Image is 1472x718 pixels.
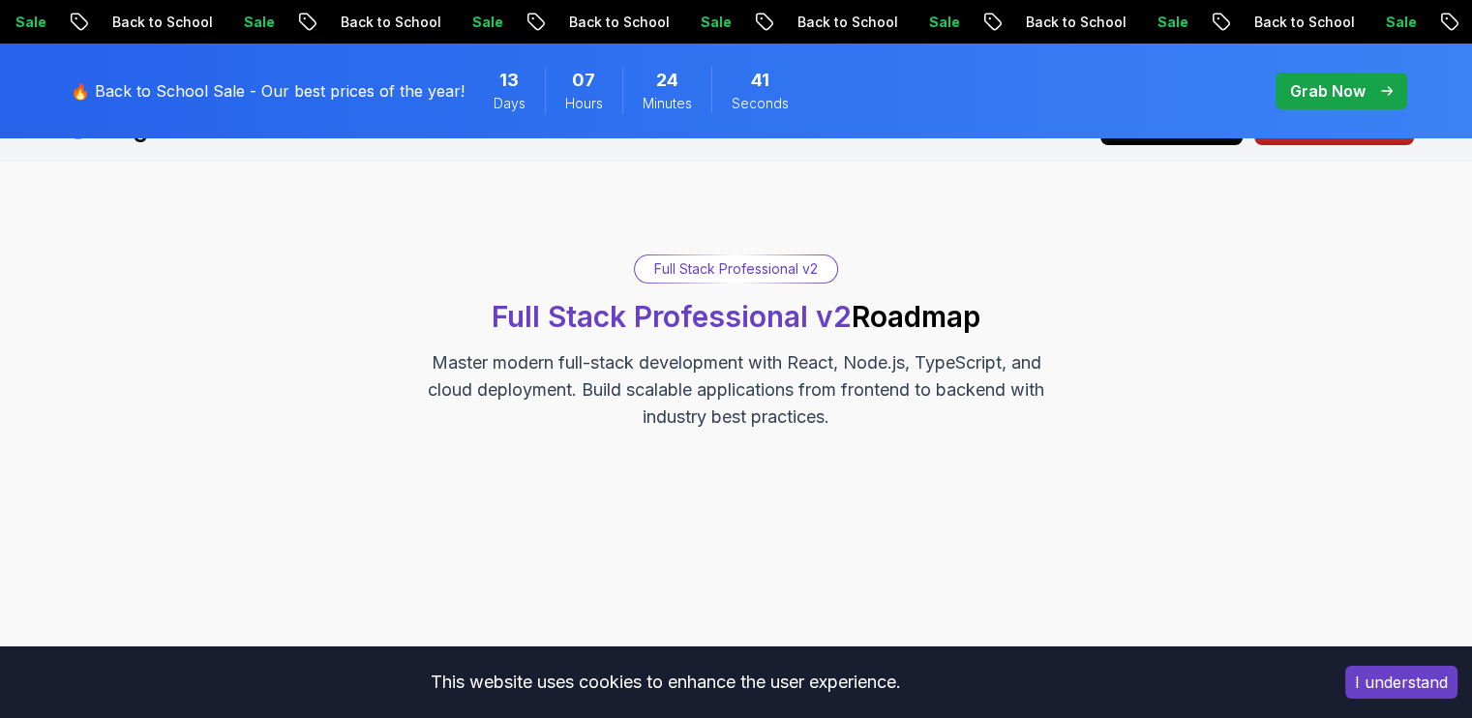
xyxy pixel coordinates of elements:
div: Full Stack Professional v2 [635,255,837,283]
p: Back to School [9,13,140,32]
span: Hours [565,94,603,113]
span: Minutes [643,94,692,113]
button: Accept cookies [1345,666,1457,699]
span: Full Stack Professional v2 [492,299,852,334]
p: Master modern full-stack development with React, Node.js, TypeScript, and cloud deployment. Build... [411,349,1062,431]
p: 🔥 Back to School Sale - Our best prices of the year! [71,79,465,103]
span: Seconds [732,94,789,113]
p: Back to School [694,13,826,32]
p: Sale [1282,13,1344,32]
p: Back to School [1151,13,1282,32]
span: 7 Hours [572,67,595,94]
div: This website uses cookies to enhance the user experience. [15,661,1316,703]
p: Sale [597,13,659,32]
span: 24 Minutes [656,67,678,94]
span: 13 Days [499,67,519,94]
p: Sale [1054,13,1116,32]
p: Grab Now [1290,79,1366,103]
p: Back to School [237,13,369,32]
span: 41 Seconds [751,67,769,94]
span: Days [494,94,526,113]
h1: Roadmap [492,299,980,334]
p: Back to School [922,13,1054,32]
p: Sale [140,13,202,32]
p: Sale [369,13,431,32]
p: Sale [826,13,887,32]
p: Back to School [466,13,597,32]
